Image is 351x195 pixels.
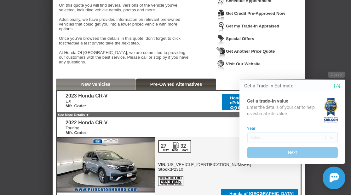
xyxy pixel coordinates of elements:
div: 2022 Honda CR-V [66,120,107,126]
b: Stock: [158,167,171,172]
a: New Vehicles [81,82,111,87]
a: Visit Our Website [226,62,261,66]
div: EX [66,99,107,108]
div: [US_VEHICLE_IDENTIFICATION_NUMBER] P2310 [158,140,251,187]
a: Special Offers [226,36,254,41]
b: Mfr. Code: [66,130,86,135]
div: 32 [180,143,187,149]
img: Icon_CreditApproval.png [216,9,225,21]
a: Get Credit Pre-Approved Now [226,11,285,16]
div: Touring [66,126,107,135]
b: Mfr. Code: [66,103,86,108]
img: Icon_VisitWebsite.png [216,60,225,71]
img: 2022 Honda CR-V [57,137,155,192]
a: See More Details ▼ [58,113,89,117]
img: Icon_TradeInAppraisal.png [216,22,225,33]
img: Icon_WeeklySpecials.png [216,34,225,46]
a: Get my Trade-In Appraised [226,24,279,28]
iframe: Chat Assistance [226,66,351,195]
img: icon_carfax.png [158,176,183,186]
a: Get Another Price Quote [226,49,275,54]
em: schedule a test drive [62,41,101,45]
a: Pre-Owned Alternatives [150,82,202,87]
div: 2023 Honda CR-V [66,93,107,99]
img: Icon_GetQuote.png [216,47,225,59]
b: VIN: [158,162,167,167]
div: 27 [160,143,167,149]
